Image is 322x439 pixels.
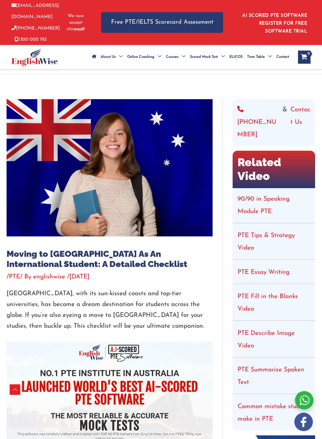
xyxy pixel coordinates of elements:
a: AI SCORED PTE SOFTWARE REGISTER FOR FREE SOFTWARE TRIAL [242,13,307,34]
a: Contact Us [290,104,310,141]
aside: Header Widget 1 [236,8,310,37]
span: Menu Toggle [178,46,185,69]
a: [EMAIL_ADDRESS][DOMAIN_NAME] [11,3,59,19]
div: & [237,104,310,141]
span: About Us [101,46,116,69]
span: Time Table [247,46,265,69]
a: Contact [274,46,291,69]
nav: Site Navigation: Main Menu [90,46,291,69]
span: We now accept [67,13,85,26]
h1: Moving to [GEOGRAPHIC_DATA] As An International Student: A Detailed Checklist [7,249,213,269]
a: PTE Summarize Spoken Text [238,367,304,385]
span: Menu Toggle [154,46,161,69]
a: Free PTE/IELTS Scorecard Assessment [101,12,223,33]
a: CoursesMenu Toggle [164,46,188,69]
a: 1300 000 783 [15,37,47,42]
span: Courses [166,46,178,69]
a: PTE Fill in the Blanks Video [238,294,298,312]
a: englishwise [33,274,67,280]
a: Scored Mock TestMenu Toggle [188,46,227,69]
p: [GEOGRAPHIC_DATA], with its sun-kissed coasts and top-tier universities, has become a dream desti... [7,288,213,332]
a: About UsMenu Toggle [98,46,125,69]
span: englishwise [33,274,65,280]
a: Common mistake student make in PTE [238,404,309,422]
span: Menu Toggle [265,46,272,69]
a: PTE Essay Writing [238,269,289,275]
a: ELICOS [227,46,245,69]
a: View Shopping Cart, empty [298,51,310,64]
span: ELICOS [229,46,242,69]
a: 90/90 in Speaking Module PTE [238,196,289,215]
img: Afterpay-Logo [67,27,85,31]
a: [PHONE_NUMBER] [11,26,60,31]
span: Online Coaching [127,46,154,69]
a: Online CoachingMenu Toggle [125,46,164,69]
div: / / By / [7,273,213,282]
a: PTE [9,274,20,280]
a: PTE Describe Image Video [238,330,295,349]
span: Menu Toggle [218,46,225,69]
span: [DATE] [69,274,90,280]
a: PTE Tips & Strategy Video [238,232,295,251]
span: Menu Toggle [116,46,123,69]
span: Contact [276,46,289,69]
h2: Related Video [233,151,315,188]
span: Scored Mock Test [190,46,218,69]
img: cropped-ew-logo [11,48,58,66]
a: [PHONE_NUMBER] [237,104,279,141]
a: Time TableMenu Toggle [245,46,274,69]
img: white-facebook.png [294,413,313,431]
